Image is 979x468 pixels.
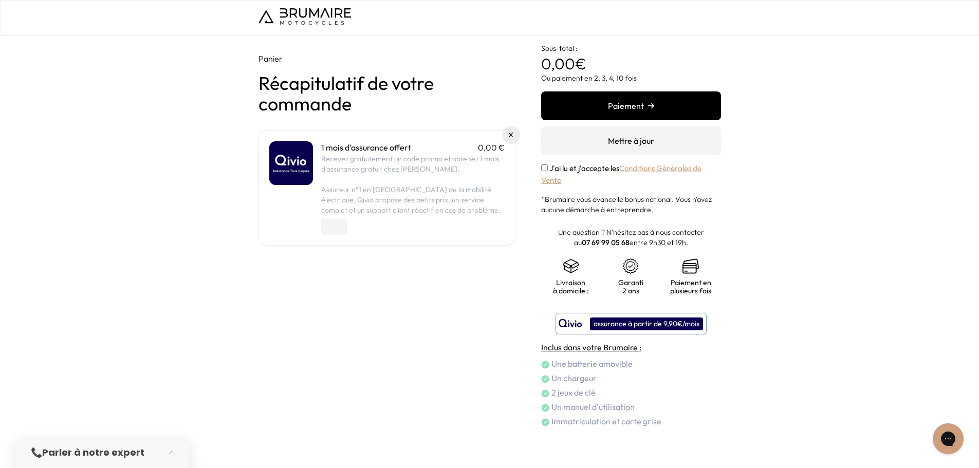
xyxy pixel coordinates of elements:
[541,415,721,427] li: Immatriculation et carte grise
[541,375,549,383] img: check.png
[541,358,721,370] li: Une batterie amovible
[321,154,505,215] p: Recevez gratuitement un code promo et obtenez 1 mois d'assurance gratuit chez [PERSON_NAME]. Assu...
[541,341,721,353] h4: Inclus dans votre Brumaire :
[258,8,351,25] img: Logo de Brumaire
[269,141,313,185] img: 1 mois d'assurance offert
[551,278,591,295] p: Livraison à domicile :
[541,418,549,426] img: check.png
[682,258,699,274] img: credit-cards.png
[541,91,721,120] button: Paiement
[928,420,969,458] iframe: Gorgias live chat messenger
[648,103,654,109] img: right-arrow.png
[321,142,411,153] a: 1 mois d'assurance offert
[541,361,549,369] img: check.png
[258,52,515,65] p: Panier
[611,278,651,295] p: Garanti 2 ans
[541,163,701,185] label: J'ai lu et j'accepte les
[590,317,703,330] div: assurance à partir de 9,90€/mois
[559,317,582,330] img: logo qivio
[563,258,579,274] img: shipping.png
[541,36,721,73] p: €
[541,389,549,398] img: check.png
[509,133,513,137] img: Supprimer du panier
[541,401,721,413] li: Un manuel d'utilisation
[541,163,701,185] a: Conditions Générales de Vente
[258,73,515,114] h1: Récapitulatif de votre commande
[541,404,549,412] img: check.png
[556,313,707,334] button: assurance à partir de 9,90€/mois
[541,227,721,248] p: Une question ? N'hésitez pas à nous contacter au entre 9h30 et 19h.
[622,258,639,274] img: certificat-de-garantie.png
[541,386,721,399] li: 2 jeux de clé
[541,44,578,53] span: Sous-total :
[478,141,505,154] p: 0,00 €
[670,278,711,295] p: Paiement en plusieurs fois
[541,73,721,83] p: Ou paiement en 2, 3, 4, 10 fois
[541,194,721,215] p: *Brumaire vous avance le bonus national. Vous n'avez aucune démarche à entreprendre.
[541,126,721,155] button: Mettre à jour
[541,372,721,384] li: Un chargeur
[582,238,630,247] a: 07 69 99 05 68
[541,54,575,73] span: 0,00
